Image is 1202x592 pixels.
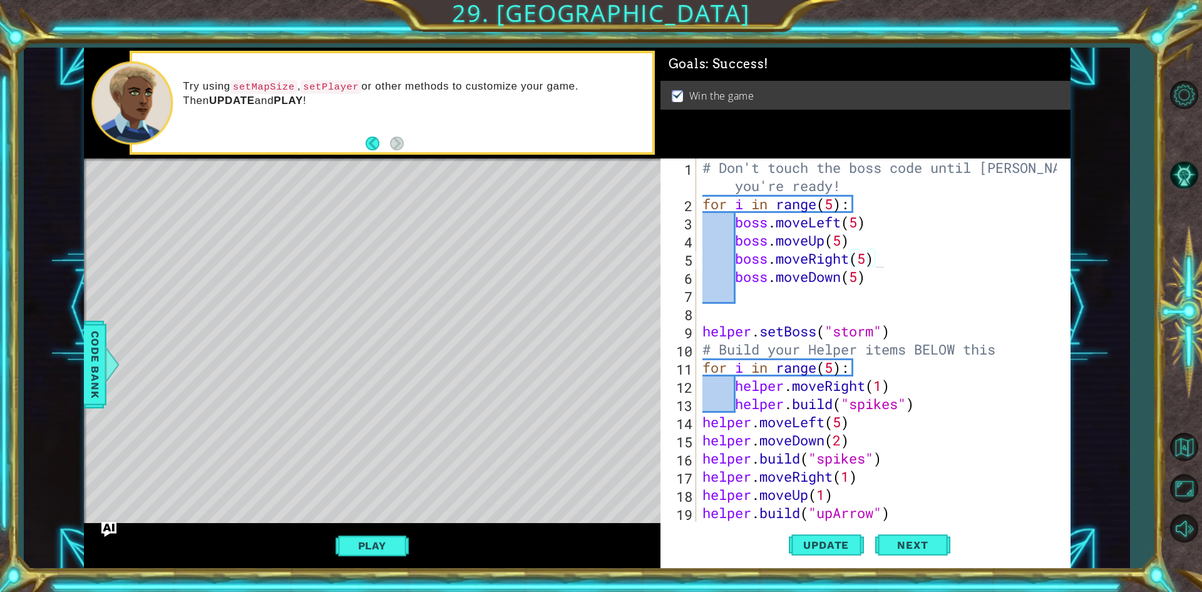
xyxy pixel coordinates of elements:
[663,378,696,397] div: 12
[663,160,696,197] div: 1
[663,506,696,524] div: 19
[663,215,696,233] div: 3
[875,525,950,566] button: Next
[274,95,303,106] strong: PLAY
[663,397,696,415] div: 13
[663,233,696,251] div: 4
[366,137,390,150] button: Back
[390,137,404,150] button: Next
[300,80,361,94] code: setPlayer
[1166,511,1202,547] button: Mute
[663,251,696,269] div: 5
[183,80,643,108] p: Try using , or other methods to customize your game. Then and !
[689,89,754,103] p: Win the game
[663,306,696,324] div: 8
[209,95,255,106] strong: UPDATE
[669,56,769,72] span: Goals
[663,288,696,306] div: 7
[230,80,297,94] code: setMapSize
[885,539,940,552] span: Next
[101,522,116,537] button: Ask AI
[1166,429,1202,465] button: Back to Map
[672,89,684,99] img: Check mark for checkbox
[85,326,105,402] span: Code Bank
[663,469,696,487] div: 17
[1166,470,1202,507] button: Maximize Browser
[663,269,696,288] div: 6
[663,433,696,451] div: 15
[663,197,696,215] div: 2
[663,342,696,360] div: 10
[1166,157,1202,194] button: AI Hint
[1166,77,1202,113] button: Level Options
[663,524,696,542] div: 20
[336,534,409,558] button: Play
[791,539,861,551] span: Update
[663,415,696,433] div: 14
[663,487,696,506] div: 18
[663,451,696,469] div: 16
[789,525,864,566] button: Update
[663,360,696,378] div: 11
[663,324,696,342] div: 9
[1166,427,1202,469] a: Back to Map
[706,56,769,71] span: : Success!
